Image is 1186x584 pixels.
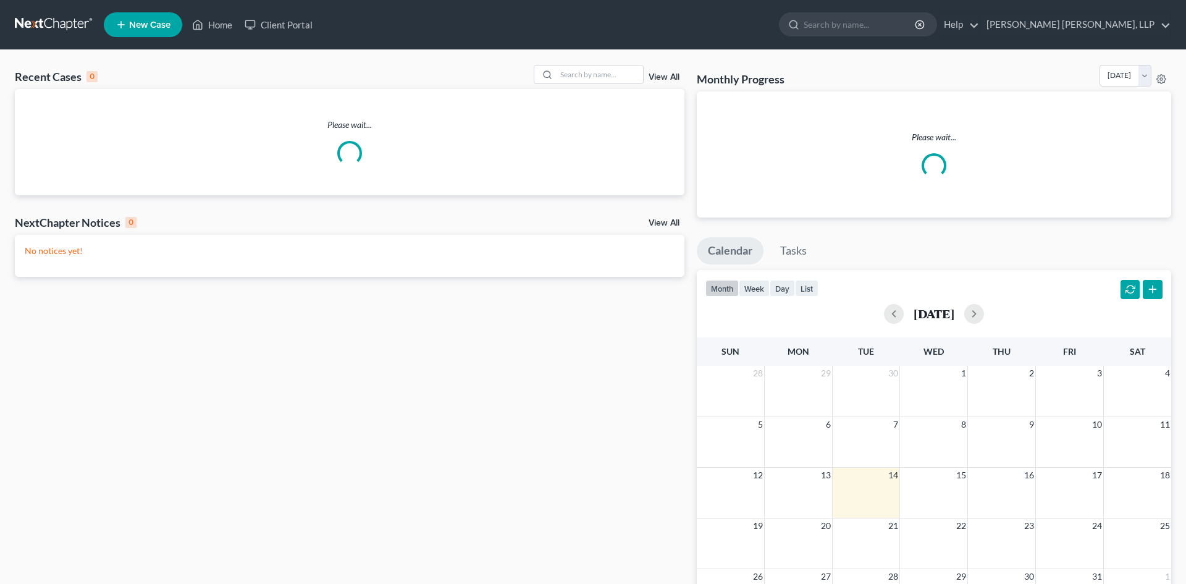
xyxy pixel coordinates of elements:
h2: [DATE] [914,307,954,320]
span: 24 [1091,518,1103,533]
div: Recent Cases [15,69,98,84]
h3: Monthly Progress [697,72,784,87]
a: View All [649,73,679,82]
input: Search by name... [804,13,917,36]
span: 22 [955,518,967,533]
span: 27 [820,569,832,584]
a: Home [186,14,238,36]
span: 28 [887,569,899,584]
span: Sun [721,346,739,357]
span: 1 [960,366,967,381]
span: 9 [1028,417,1035,432]
span: 30 [887,366,899,381]
span: 14 [887,468,899,483]
span: Thu [993,346,1011,357]
span: 29 [820,366,832,381]
button: day [770,280,795,297]
button: list [795,280,818,297]
span: 4 [1164,366,1171,381]
button: week [739,280,770,297]
span: 21 [887,518,899,533]
span: 6 [825,417,832,432]
span: 29 [955,569,967,584]
span: Mon [788,346,809,357]
span: 7 [892,417,899,432]
span: 2 [1028,366,1035,381]
a: Client Portal [238,14,319,36]
span: Wed [923,346,944,357]
a: [PERSON_NAME] [PERSON_NAME], LLP [980,14,1171,36]
span: 1 [1164,569,1171,584]
div: NextChapter Notices [15,215,137,230]
span: 10 [1091,417,1103,432]
a: Help [938,14,979,36]
span: 15 [955,468,967,483]
span: 23 [1023,518,1035,533]
span: New Case [129,20,170,30]
span: Sat [1130,346,1145,357]
span: 8 [960,417,967,432]
span: 5 [757,417,764,432]
span: Tue [858,346,874,357]
span: 28 [752,366,764,381]
a: Calendar [697,237,763,264]
span: 26 [752,569,764,584]
span: Fri [1063,346,1076,357]
span: 18 [1159,468,1171,483]
a: Tasks [769,237,818,264]
span: 16 [1023,468,1035,483]
div: 0 [125,217,137,228]
div: 0 [86,71,98,82]
span: 30 [1023,569,1035,584]
span: 17 [1091,468,1103,483]
p: Please wait... [707,131,1161,143]
p: Please wait... [15,119,684,131]
span: 20 [820,518,832,533]
span: 12 [752,468,764,483]
input: Search by name... [557,66,643,83]
span: 11 [1159,417,1171,432]
button: month [705,280,739,297]
span: 31 [1091,569,1103,584]
span: 13 [820,468,832,483]
a: View All [649,219,679,227]
span: 25 [1159,518,1171,533]
span: 19 [752,518,764,533]
p: No notices yet! [25,245,675,257]
span: 3 [1096,366,1103,381]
